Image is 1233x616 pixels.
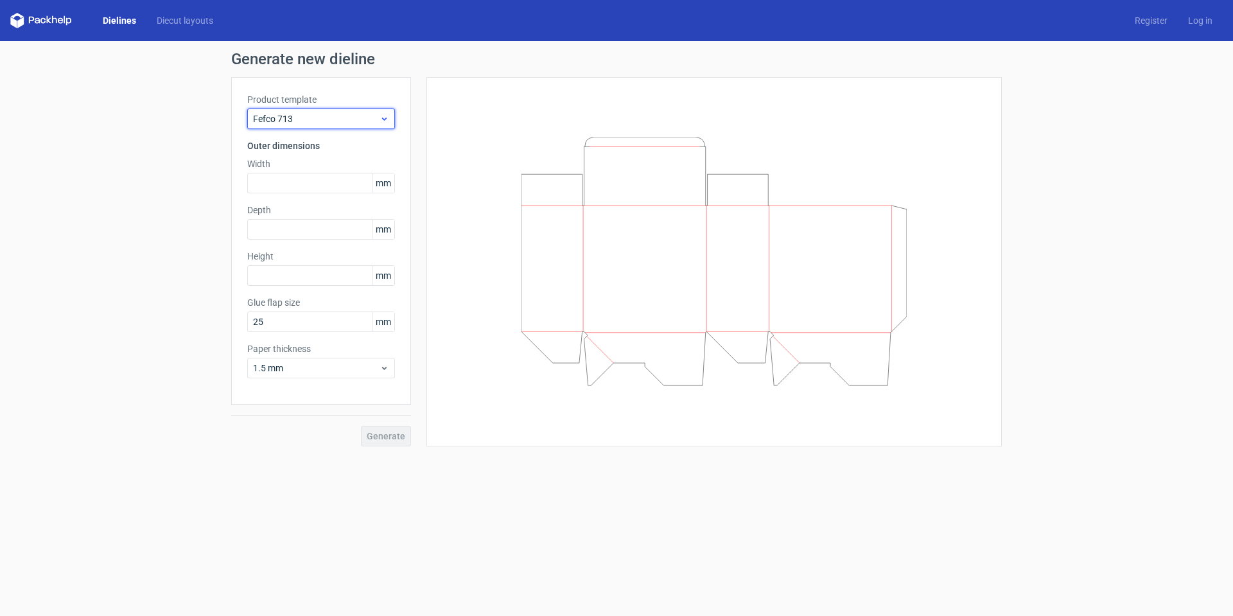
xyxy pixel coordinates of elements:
label: Glue flap size [247,296,395,309]
label: Height [247,250,395,263]
label: Paper thickness [247,342,395,355]
span: Fefco 713 [253,112,380,125]
label: Product template [247,93,395,106]
h3: Outer dimensions [247,139,395,152]
span: mm [372,266,394,285]
a: Log in [1178,14,1223,27]
span: 1.5 mm [253,362,380,374]
label: Width [247,157,395,170]
span: mm [372,312,394,331]
a: Register [1124,14,1178,27]
label: Depth [247,204,395,216]
h1: Generate new dieline [231,51,1002,67]
a: Dielines [92,14,146,27]
span: mm [372,173,394,193]
a: Diecut layouts [146,14,223,27]
span: mm [372,220,394,239]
